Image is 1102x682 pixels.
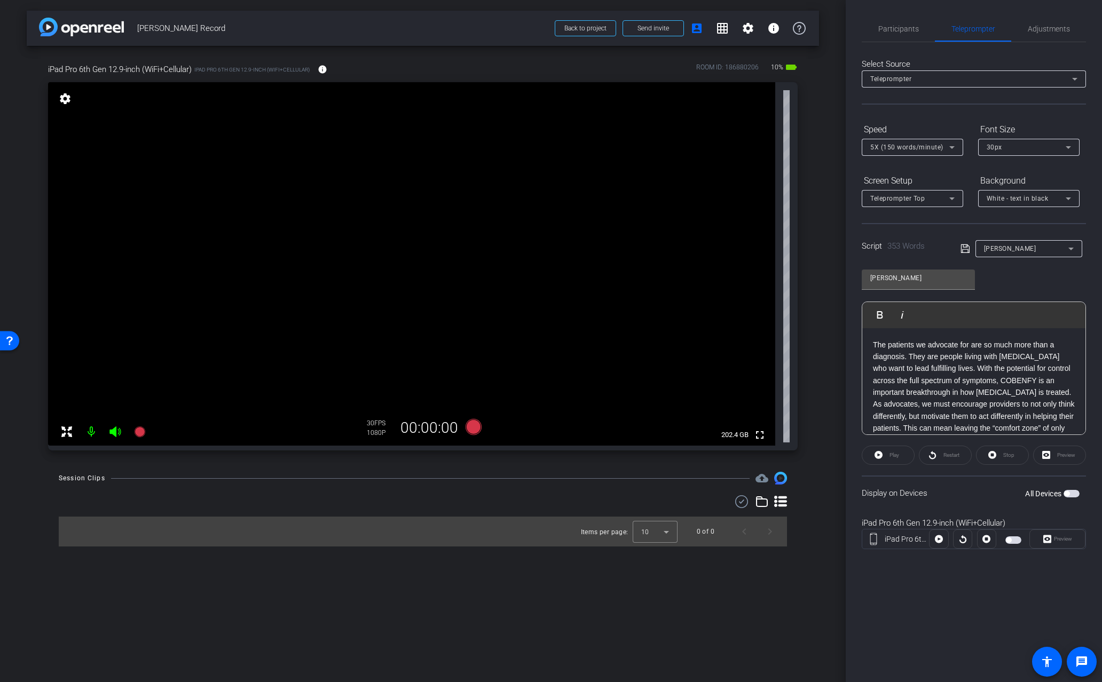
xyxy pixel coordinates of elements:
span: iPad Pro 6th Gen 12.9-inch (WiFi+Cellular) [194,66,310,74]
mat-icon: battery_std [785,61,798,74]
button: Previous page [731,519,757,544]
div: iPad Pro 6th Gen 12.9-inch (WiFi+Cellular) [862,517,1086,529]
button: Italic (⌘I) [892,304,912,326]
div: Screen Setup [862,172,963,190]
div: Select Source [862,58,1086,70]
span: 10% [769,59,785,76]
span: 202.4 GB [718,429,752,441]
div: Speed [862,121,963,139]
span: iPad Pro 6th Gen 12.9-inch (WiFi+Cellular) [48,64,192,75]
span: Teleprompter Top [870,195,925,202]
span: Adjustments [1028,25,1070,33]
img: app-logo [39,18,124,36]
span: White - text in black [987,195,1049,202]
mat-icon: account_box [690,22,703,35]
mat-icon: info [767,22,780,35]
p: The patients we advocate for are so much more than a diagnosis. They are people living with [MEDI... [873,339,1075,399]
div: Font Size [978,121,1080,139]
div: 1080P [367,429,393,437]
mat-icon: settings [58,92,73,105]
span: 353 Words [887,241,925,251]
mat-icon: settings [742,22,754,35]
p: As advocates, we must encourage providers to not only think differently, but motivate them to act... [873,398,1075,470]
mat-icon: info [318,65,327,74]
input: Title [870,272,966,284]
div: iPad Pro 6th Gen 12.9-inch (WiFi+Cellular) [885,534,930,545]
div: Background [978,172,1080,190]
div: 0 of 0 [697,526,714,537]
span: 30px [987,144,1002,151]
button: Back to project [555,20,616,36]
mat-icon: grid_on [716,22,729,35]
div: Items per page: [581,527,628,537]
mat-icon: fullscreen [753,429,766,441]
mat-icon: cloud_upload [755,472,768,485]
button: Next page [757,519,783,544]
mat-icon: accessibility [1041,655,1053,668]
div: Script [862,240,946,252]
span: [PERSON_NAME] [984,245,1036,252]
img: Session clips [774,472,787,485]
label: All Devices [1025,488,1064,499]
span: Participants [878,25,919,33]
div: Session Clips [59,473,105,483]
span: 5X (150 words/minute) [870,144,943,151]
span: Destinations for your clips [755,472,768,485]
span: Send invite [637,24,669,33]
div: 00:00:00 [393,419,465,437]
div: ROOM ID: 186880206 [696,62,759,78]
span: Teleprompter [870,75,911,83]
span: Teleprompter [951,25,995,33]
span: FPS [374,419,385,427]
mat-icon: message [1075,655,1088,668]
span: [PERSON_NAME] Record [137,18,548,39]
button: Bold (⌘B) [870,304,890,326]
button: Send invite [623,20,684,36]
div: 30 [367,419,393,427]
div: Display on Devices [862,475,1086,510]
span: Back to project [564,25,607,32]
